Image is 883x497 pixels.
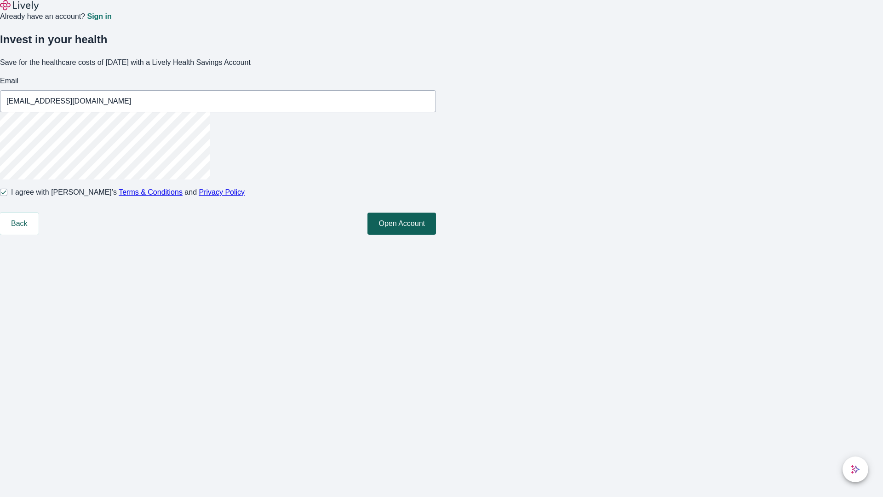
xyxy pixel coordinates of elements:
span: I agree with [PERSON_NAME]’s and [11,187,245,198]
button: chat [843,457,868,482]
a: Sign in [87,13,111,20]
a: Terms & Conditions [119,188,183,196]
svg: Lively AI Assistant [851,465,860,474]
button: Open Account [367,213,436,235]
a: Privacy Policy [199,188,245,196]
